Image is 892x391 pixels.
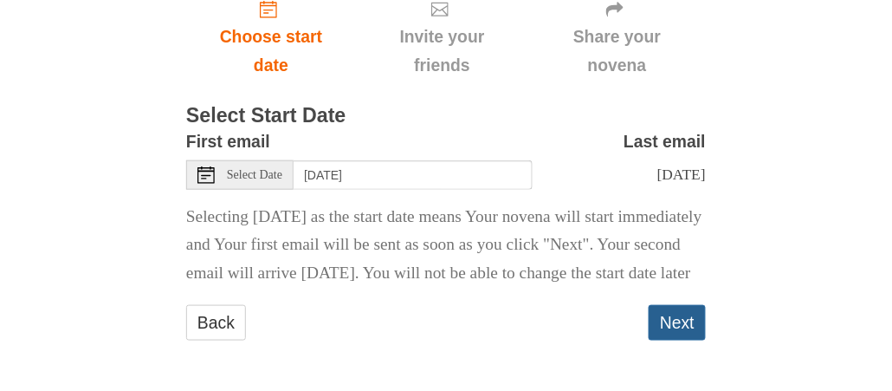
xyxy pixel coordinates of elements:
[546,23,688,80] span: Share your novena
[227,169,282,181] span: Select Date
[649,305,706,341] button: Next
[186,127,270,156] label: First email
[294,160,533,190] input: Use the arrow keys to pick a date
[624,127,706,156] label: Last email
[186,203,706,289] p: Selecting [DATE] as the start date means Your novena will start immediately and Your first email ...
[373,23,511,80] span: Invite your friends
[186,105,706,127] h3: Select Start Date
[657,166,706,183] span: [DATE]
[186,305,246,341] a: Back
[204,23,339,80] span: Choose start date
